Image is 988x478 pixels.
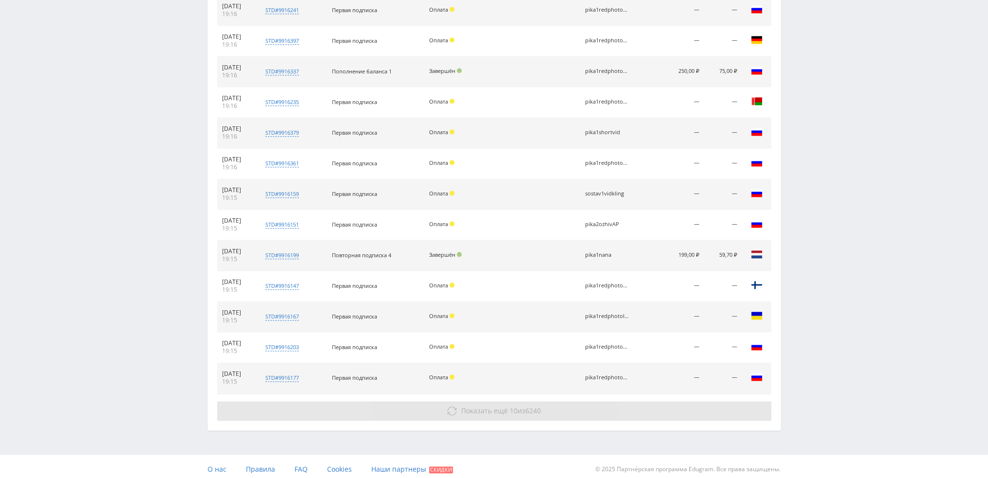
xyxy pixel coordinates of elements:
[653,271,704,301] td: —
[585,374,629,381] div: pika1redphotoDall
[704,240,742,271] td: 59,70 ₽
[332,98,377,106] span: Первая подписка
[704,332,742,363] td: —
[332,37,377,44] span: Первая подписка
[653,26,704,56] td: —
[222,186,251,194] div: [DATE]
[222,339,251,347] div: [DATE]
[222,156,251,163] div: [DATE]
[246,464,275,474] span: Правила
[222,33,251,41] div: [DATE]
[222,163,251,171] div: 19:16
[653,332,704,363] td: —
[751,3,763,15] img: rus.png
[332,159,377,167] span: Первая подписка
[429,343,448,350] span: Оплата
[450,160,454,165] span: Холд
[217,401,771,421] button: Показать ещё 10из6240
[265,374,299,382] div: std#9916177
[222,278,251,286] div: [DATE]
[450,99,454,104] span: Холд
[585,252,629,258] div: pika1nana
[751,187,763,199] img: rus.png
[222,102,251,110] div: 19:16
[585,68,629,74] div: pika1redphotoNano
[585,344,629,350] div: pika1redphotoHigg
[265,129,299,137] div: std#9916379
[265,68,299,75] div: std#9916337
[704,118,742,148] td: —
[429,220,448,228] span: Оплата
[457,252,462,257] span: Подтвержден
[450,283,454,287] span: Холд
[751,218,763,230] img: rus.png
[222,217,251,225] div: [DATE]
[450,129,454,134] span: Холд
[265,282,299,290] div: std#9916147
[265,221,299,229] div: std#9916151
[751,34,763,46] img: deu.png
[751,248,763,260] img: nld.png
[332,6,377,14] span: Первая подписка
[450,344,454,349] span: Холд
[429,67,455,74] span: Завершён
[450,374,454,379] span: Холд
[222,194,251,202] div: 19:15
[327,464,352,474] span: Cookies
[429,190,448,197] span: Оплата
[653,363,704,393] td: —
[585,160,629,166] div: pika1redphotoNano
[429,312,448,319] span: Оплата
[332,282,377,289] span: Первая подписка
[450,7,454,12] span: Холд
[332,129,377,136] span: Первая подписка
[371,464,426,474] span: Наши партнеры
[751,371,763,383] img: rus.png
[704,363,742,393] td: —
[265,251,299,259] div: std#9916199
[222,125,251,133] div: [DATE]
[585,191,629,197] div: sostav1vidkling
[704,301,742,332] td: —
[704,87,742,118] td: —
[585,99,629,105] div: pika1redphotoNano
[653,240,704,271] td: 199,00 ₽
[222,41,251,49] div: 19:16
[222,255,251,263] div: 19:15
[332,343,377,351] span: Первая подписка
[653,210,704,240] td: —
[704,210,742,240] td: —
[222,248,251,255] div: [DATE]
[265,159,299,167] div: std#9916361
[429,251,455,258] span: Завершён
[332,251,391,259] span: Повторная подписка 4
[332,190,377,197] span: Первая подписка
[222,133,251,141] div: 19:16
[751,310,763,321] img: ukr.png
[653,179,704,210] td: —
[653,301,704,332] td: —
[525,406,541,415] span: 6240
[222,71,251,79] div: 19:16
[222,347,251,355] div: 19:15
[751,65,763,76] img: rus.png
[222,2,251,10] div: [DATE]
[653,56,704,87] td: 250,00 ₽
[751,126,763,138] img: rus.png
[429,282,448,289] span: Оплата
[585,313,629,319] div: pika1redphotoImp
[461,406,541,415] span: из
[653,148,704,179] td: —
[429,128,448,136] span: Оплата
[265,313,299,320] div: std#9916167
[265,6,299,14] div: std#9916241
[429,36,448,44] span: Оплата
[450,191,454,195] span: Холд
[585,221,629,228] div: pika2ozhivAP
[222,317,251,324] div: 19:15
[751,157,763,168] img: rus.png
[429,159,448,166] span: Оплата
[510,406,518,415] span: 10
[704,179,742,210] td: —
[429,6,448,13] span: Оплата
